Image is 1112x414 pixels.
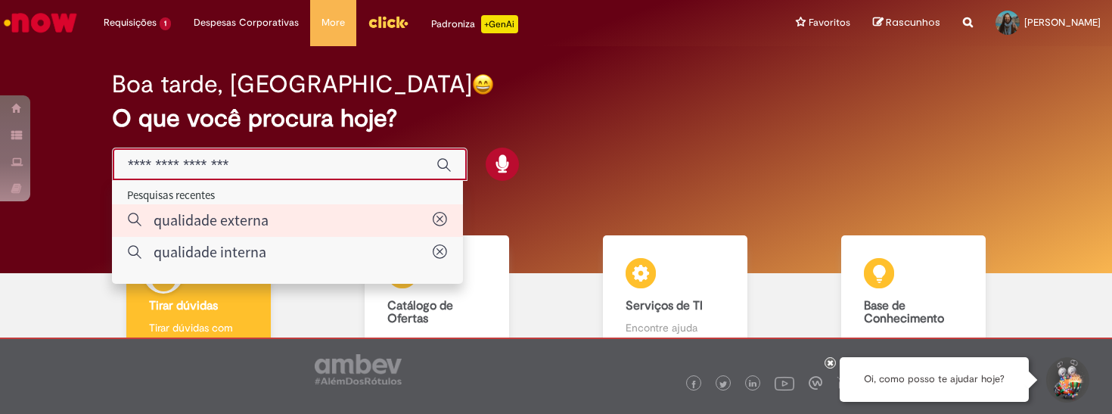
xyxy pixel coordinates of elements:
[886,15,940,30] span: Rascunhos
[79,235,318,366] a: Tirar dúvidas Tirar dúvidas com Lupi Assist e Gen Ai
[864,334,963,349] p: Consulte e aprenda
[837,376,850,390] img: logo_footer_naosei.png
[626,298,703,313] b: Serviços de TI
[387,334,486,349] p: Abra uma solicitação
[775,373,794,393] img: logo_footer_youtube.png
[1044,357,1089,403] button: Iniciar Conversa de Suporte
[112,105,1000,132] h2: O que você procura hoje?
[321,15,345,30] span: More
[160,17,171,30] span: 1
[864,298,944,327] b: Base de Conhecimento
[318,235,556,366] a: Catálogo de Ofertas Abra uma solicitação
[794,235,1033,366] a: Base de Conhecimento Consulte e aprenda
[315,354,402,384] img: logo_footer_ambev_rotulo_gray.png
[2,8,79,38] img: ServiceNow
[809,15,850,30] span: Favoritos
[719,381,727,388] img: logo_footer_twitter.png
[626,320,725,335] p: Encontre ajuda
[104,15,157,30] span: Requisições
[149,320,248,350] p: Tirar dúvidas com Lupi Assist e Gen Ai
[149,298,218,313] b: Tirar dúvidas
[481,15,518,33] p: +GenAi
[194,15,299,30] span: Despesas Corporativas
[1024,16,1101,29] span: [PERSON_NAME]
[749,380,756,389] img: logo_footer_linkedin.png
[840,357,1029,402] div: Oi, como posso te ajudar hoje?
[472,73,494,95] img: happy-face.png
[690,381,697,388] img: logo_footer_facebook.png
[368,11,408,33] img: click_logo_yellow_360x200.png
[556,235,794,366] a: Serviços de TI Encontre ajuda
[809,376,822,390] img: logo_footer_workplace.png
[387,298,453,327] b: Catálogo de Ofertas
[431,15,518,33] div: Padroniza
[112,71,472,98] h2: Boa tarde, [GEOGRAPHIC_DATA]
[873,16,940,30] a: Rascunhos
